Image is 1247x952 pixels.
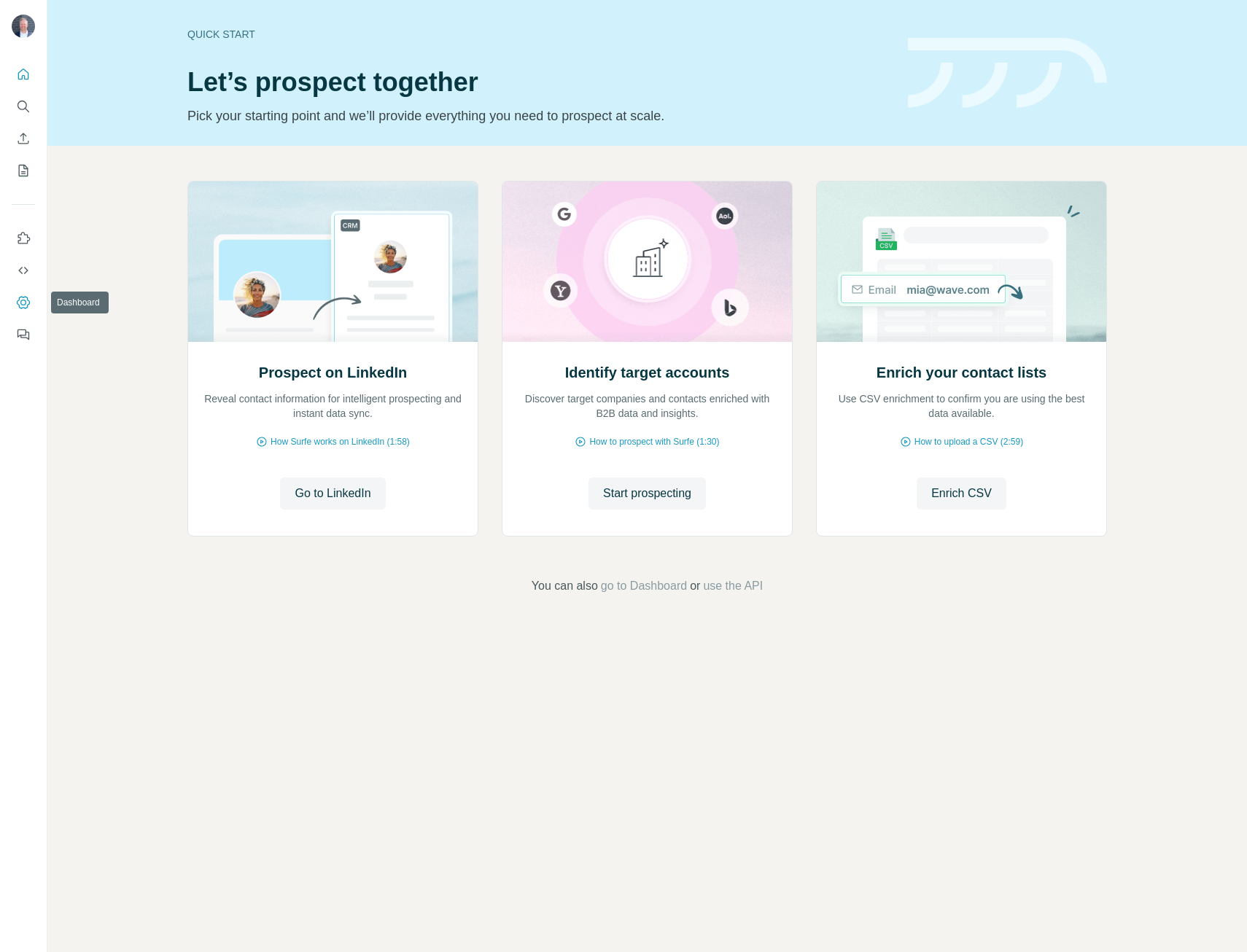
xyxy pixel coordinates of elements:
span: How Surfe works on LinkedIn (1:58) [271,435,410,448]
p: Pick your starting point and we’ll provide everything you need to prospect at scale. [187,106,890,126]
span: How to prospect with Surfe (1:30) [589,435,719,448]
button: Search [12,93,35,120]
button: Go to LinkedIn [280,477,385,510]
button: Start prospecting [588,477,706,510]
img: Identify target accounts [502,182,793,342]
button: My lists [12,157,35,184]
h2: Prospect on LinkedIn [259,362,407,383]
button: Enrich CSV [12,125,35,152]
h2: Enrich your contact lists [877,362,1046,383]
img: Enrich your contact lists [816,182,1107,342]
p: Use CSV enrichment to confirm you are using the best data available. [831,391,1092,421]
span: or [690,577,700,595]
h1: Let’s prospect together [187,68,890,97]
span: Enrich CSV [931,485,992,502]
p: Discover target companies and contacts enriched with B2B data and insights. [517,391,777,421]
button: Use Surfe API [12,257,35,284]
button: Quick start [12,61,35,87]
span: Go to LinkedIn [295,485,370,502]
img: banner [908,38,1107,109]
img: Prospect on LinkedIn [187,182,478,342]
button: Feedback [12,321,35,348]
button: Dashboard [12,289,35,316]
div: Quick start [187,27,890,42]
img: Avatar [12,15,35,38]
h2: Identify target accounts [565,362,730,383]
span: You can also [532,577,598,595]
button: Use Surfe on LinkedIn [12,225,35,251]
button: Enrich CSV [917,477,1006,510]
span: Start prospecting [603,485,691,502]
button: go to Dashboard [601,577,687,595]
p: Reveal contact information for intelligent prospecting and instant data sync. [203,391,463,421]
span: How to upload a CSV (2:59) [914,435,1023,448]
button: use the API [703,577,763,595]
